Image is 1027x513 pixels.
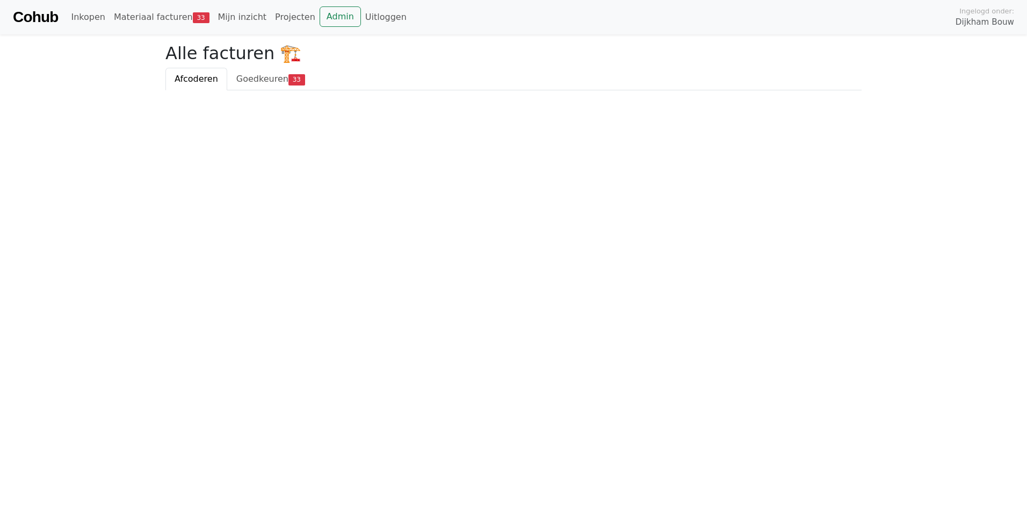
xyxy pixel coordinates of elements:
span: Afcoderen [175,74,218,84]
span: 33 [288,74,305,85]
a: Goedkeuren33 [227,68,314,90]
span: Goedkeuren [236,74,288,84]
a: Projecten [271,6,320,28]
a: Cohub [13,4,58,30]
h2: Alle facturen 🏗️ [165,43,862,63]
a: Mijn inzicht [214,6,271,28]
a: Inkopen [67,6,109,28]
span: 33 [193,12,209,23]
a: Afcoderen [165,68,227,90]
a: Admin [320,6,361,27]
a: Uitloggen [361,6,411,28]
span: Ingelogd onder: [959,6,1014,16]
a: Materiaal facturen33 [110,6,214,28]
span: Dijkham Bouw [956,16,1014,28]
